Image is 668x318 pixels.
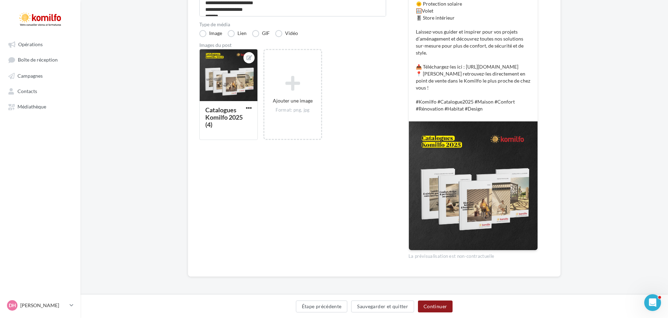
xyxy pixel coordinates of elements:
[351,301,414,312] button: Sauvegarder et quitter
[17,73,43,79] span: Campagnes
[4,53,76,66] a: Boîte de réception
[275,30,298,37] label: Vidéo
[4,69,76,82] a: Campagnes
[20,302,67,309] p: [PERSON_NAME]
[228,30,247,37] label: Lien
[9,302,16,309] span: DH
[6,299,75,312] a: DH [PERSON_NAME]
[199,43,386,48] div: Images du post
[205,106,243,128] div: Catalogues Komilfo 2025 (4)
[252,30,270,37] label: GIF
[17,104,46,110] span: Médiathèque
[199,30,222,37] label: Image
[4,85,76,97] a: Contacts
[296,301,348,312] button: Étape précédente
[18,41,43,47] span: Opérations
[17,88,37,94] span: Contacts
[199,22,386,27] label: Type de média
[418,301,453,312] button: Continuer
[4,100,76,113] a: Médiathèque
[408,250,538,260] div: La prévisualisation est non-contractuelle
[18,57,58,63] span: Boîte de réception
[4,38,76,50] a: Opérations
[644,294,661,311] iframe: Intercom live chat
